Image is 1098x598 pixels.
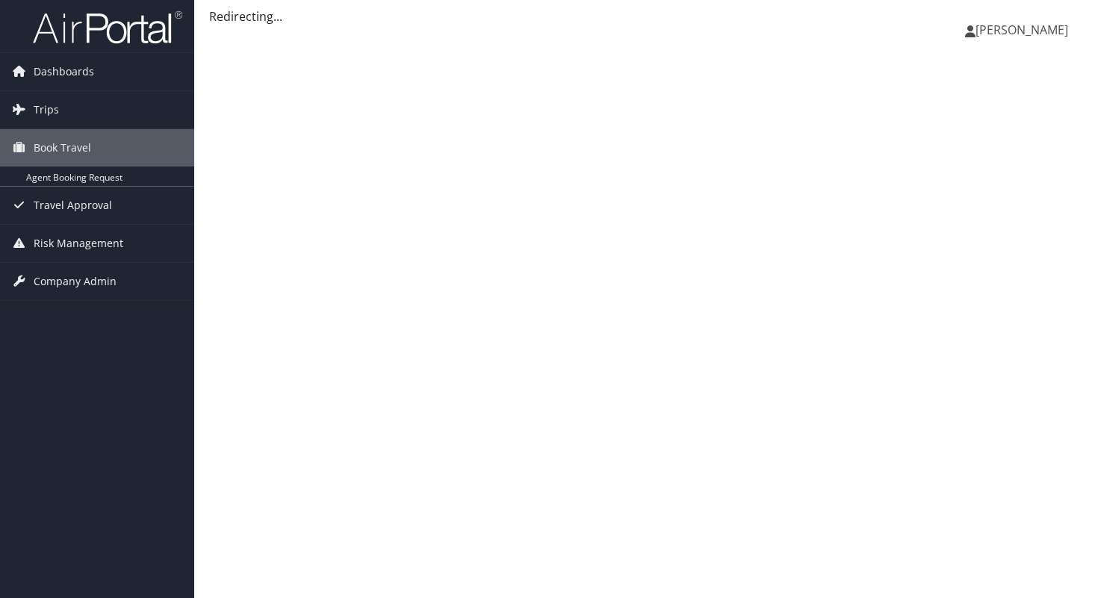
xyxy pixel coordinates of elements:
[34,225,123,262] span: Risk Management
[34,129,91,166] span: Book Travel
[34,187,112,224] span: Travel Approval
[33,10,182,45] img: airportal-logo.png
[34,263,117,300] span: Company Admin
[965,7,1083,52] a: [PERSON_NAME]
[209,7,1083,25] div: Redirecting...
[34,91,59,128] span: Trips
[976,22,1068,38] span: [PERSON_NAME]
[34,53,94,90] span: Dashboards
